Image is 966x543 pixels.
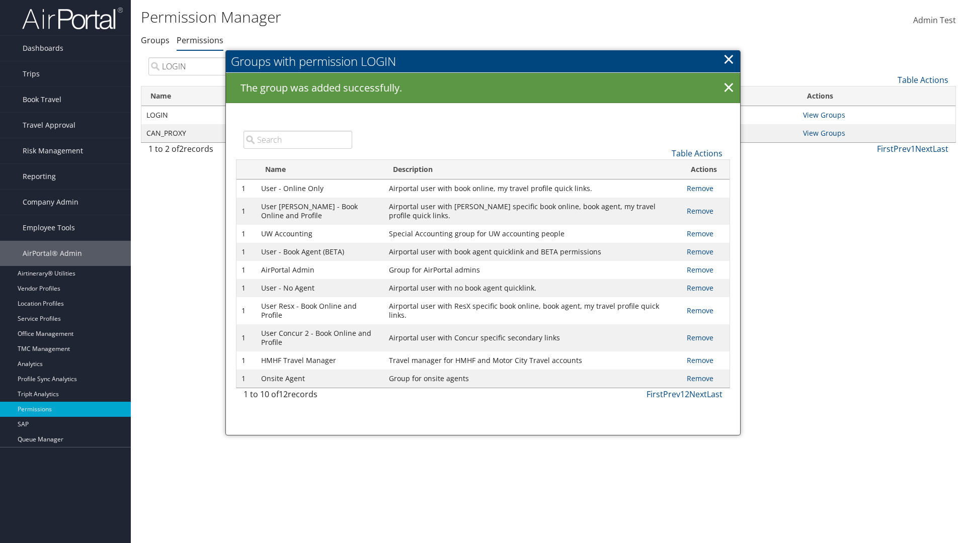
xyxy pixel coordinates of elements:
[226,73,740,103] div: The group was added successfully.
[894,143,911,154] a: Prev
[236,279,256,297] td: 1
[236,324,256,351] td: 1
[279,389,288,400] span: 12
[141,106,283,124] td: LOGIN
[723,49,735,69] a: ×
[256,370,384,388] td: Onsite Agent
[915,143,933,154] a: Next
[256,279,384,297] td: User - No Agent
[687,283,713,293] a: Remove Group
[663,389,680,400] a: Prev
[384,370,682,388] td: Group for onsite agents
[687,229,713,238] a: Remove Group
[913,15,956,26] span: Admin Test
[685,389,689,400] a: 2
[682,160,730,179] th: Actions
[236,297,256,324] td: 1
[226,50,740,72] h2: Groups with permission LOGIN
[384,225,682,243] td: Special Accounting group for UW accounting people
[23,241,82,266] span: AirPortal® Admin
[384,198,682,225] td: Airportal user with [PERSON_NAME] specific book online, book agent, my travel profile quick links.
[798,86,955,106] th: Actions
[384,351,682,370] td: Travel manager for HMHF and Motor City Travel accounts
[256,351,384,370] td: HMHF Travel Manager
[23,138,83,163] span: Risk Management
[236,351,256,370] td: 1
[672,148,722,159] a: Table Actions
[22,7,123,30] img: airportal-logo.png
[141,86,283,106] th: Name: activate to sort column ascending
[23,61,40,86] span: Trips
[23,113,75,138] span: Travel Approval
[236,370,256,388] td: 1
[256,297,384,324] td: User Resx - Book Online and Profile
[256,243,384,261] td: User - Book Agent (BETA)
[384,160,682,179] th: Description: activate to sort column ascending
[256,225,384,243] td: UW Accounting
[687,355,713,365] a: Remove Group
[141,7,684,28] h1: Permission Manager
[244,388,352,405] div: 1 to 10 of records
[23,215,75,240] span: Employee Tools
[141,35,170,46] a: Groups
[236,261,256,279] td: 1
[236,160,256,179] th: : activate to sort column descending
[384,324,682,351] td: Airportal user with Concur specific secondary links
[687,374,713,383] a: Remove Group
[687,247,713,256] a: Remove Group
[933,143,948,154] a: Last
[384,243,682,261] td: Airportal user with book agent quicklink and BETA permissions
[236,179,256,198] td: 1
[687,184,713,193] a: Remove Group
[687,306,713,315] a: Remove Group
[877,143,894,154] a: First
[256,160,384,179] th: Name: activate to sort column ascending
[384,261,682,279] td: Group for AirPortal admins
[236,198,256,225] td: 1
[23,190,78,215] span: Company Admin
[687,333,713,342] a: Remove Group
[236,225,256,243] td: 1
[680,389,685,400] a: 1
[148,57,337,75] input: Search
[687,265,713,275] a: Remove Group
[803,128,845,138] a: View Groups
[720,78,738,98] a: ×
[179,143,184,154] span: 2
[244,131,352,149] input: Search
[911,143,915,154] a: 1
[256,324,384,351] td: User Concur 2 - Book Online and Profile
[177,35,223,46] a: Permissions
[23,87,61,112] span: Book Travel
[687,206,713,216] a: Remove Group
[384,179,682,198] td: Airportal user with book online, my travel profile quick links.
[23,164,56,189] span: Reporting
[256,198,384,225] td: User [PERSON_NAME] - Book Online and Profile
[236,243,256,261] td: 1
[23,36,63,61] span: Dashboards
[689,389,707,400] a: Next
[647,389,663,400] a: First
[256,261,384,279] td: AirPortal Admin
[148,143,337,160] div: 1 to 2 of records
[803,110,845,120] a: View Groups
[256,179,384,198] td: User - Online Only
[141,124,283,142] td: CAN_PROXY
[707,389,722,400] a: Last
[898,74,948,85] a: Table Actions
[384,279,682,297] td: Airportal user with no book agent quicklink.
[384,297,682,324] td: Airportal user with ResX specific book online, book agent, my travel profile quick links.
[913,5,956,36] a: Admin Test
